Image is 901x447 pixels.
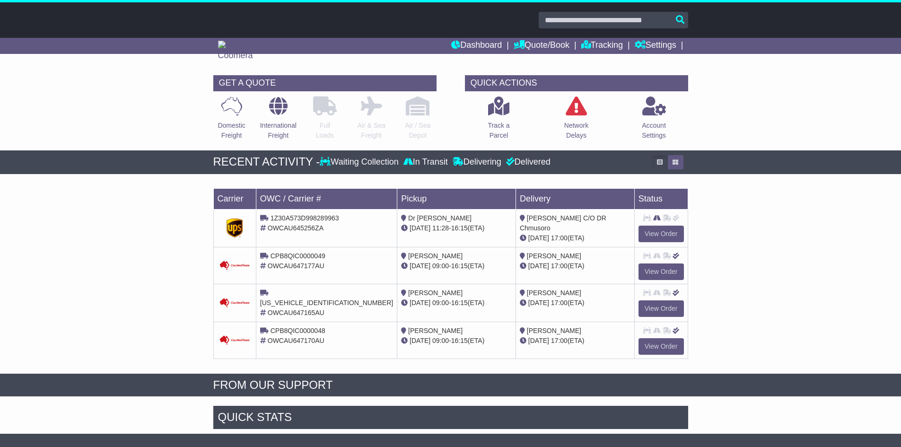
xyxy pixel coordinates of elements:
[639,263,684,280] a: View Order
[408,214,472,222] span: Dr [PERSON_NAME]
[401,261,512,271] div: - (ETA)
[520,233,630,243] div: (ETA)
[527,252,581,260] span: [PERSON_NAME]
[520,298,630,308] div: (ETA)
[527,289,581,297] span: [PERSON_NAME]
[465,75,688,91] div: QUICK ACTIONS
[639,226,684,242] a: View Order
[564,96,589,146] a: NetworkDelays
[450,157,504,167] div: Delivering
[551,299,568,307] span: 17:00
[219,335,250,345] img: GetCarrierServiceDarkLogo
[527,327,581,334] span: [PERSON_NAME]
[487,96,510,146] a: Track aParcel
[401,298,512,308] div: - (ETA)
[405,121,431,140] p: Air / Sea Depot
[410,262,430,270] span: [DATE]
[213,378,688,392] div: FROM OUR SUPPORT
[213,406,688,431] div: Quick Stats
[268,309,324,316] span: OWCAU647165AU
[213,155,320,169] div: RECENT ACTIVITY -
[260,121,297,140] p: International Freight
[641,96,666,146] a: AccountSettings
[432,224,449,232] span: 11:28
[551,262,568,270] span: 17:00
[213,188,256,209] td: Carrier
[564,121,588,140] p: Network Delays
[410,299,430,307] span: [DATE]
[432,337,449,344] span: 09:00
[528,262,549,270] span: [DATE]
[410,224,430,232] span: [DATE]
[514,38,569,54] a: Quote/Book
[635,38,676,54] a: Settings
[520,336,630,346] div: (ETA)
[634,188,688,209] td: Status
[520,261,630,271] div: (ETA)
[528,337,549,344] span: [DATE]
[218,121,245,140] p: Domestic Freight
[516,188,634,209] td: Delivery
[219,298,250,308] img: Couriers_Please.png
[227,219,243,237] img: GetCarrierServiceDarkLogo
[313,121,337,140] p: Full Loads
[451,299,468,307] span: 16:15
[639,300,684,317] a: View Order
[268,262,324,270] span: OWCAU647177AU
[271,252,325,260] span: CPB8QIC0000049
[401,336,512,346] div: - (ETA)
[504,157,551,167] div: Delivered
[401,223,512,233] div: - (ETA)
[219,261,250,271] img: GetCarrierServiceDarkLogo
[401,157,450,167] div: In Transit
[213,75,437,91] div: GET A QUOTE
[271,327,325,334] span: CPB8QIC0000048
[358,121,385,140] p: Air & Sea Freight
[642,121,666,140] p: Account Settings
[451,224,468,232] span: 16:15
[260,96,297,146] a: InternationalFreight
[217,96,245,146] a: DomesticFreight
[451,337,468,344] span: 16:15
[256,188,397,209] td: OWC / Carrier #
[432,299,449,307] span: 09:00
[410,337,430,344] span: [DATE]
[528,299,549,307] span: [DATE]
[268,337,324,344] span: OWCAU647170AU
[528,234,549,242] span: [DATE]
[408,252,463,260] span: [PERSON_NAME]
[408,327,463,334] span: [PERSON_NAME]
[260,299,393,307] span: [US_VEHICLE_IDENTIFICATION_NUMBER]
[488,121,509,140] p: Track a Parcel
[551,337,568,344] span: 17:00
[268,224,324,232] span: OWCAU645256ZA
[520,214,606,232] span: [PERSON_NAME] C/O DR Chmusoro
[581,38,623,54] a: Tracking
[551,234,568,242] span: 17:00
[271,214,339,222] span: 1Z30A573D998289963
[451,38,502,54] a: Dashboard
[397,188,516,209] td: Pickup
[639,338,684,355] a: View Order
[408,289,463,297] span: [PERSON_NAME]
[320,157,401,167] div: Waiting Collection
[432,262,449,270] span: 09:00
[451,262,468,270] span: 16:15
